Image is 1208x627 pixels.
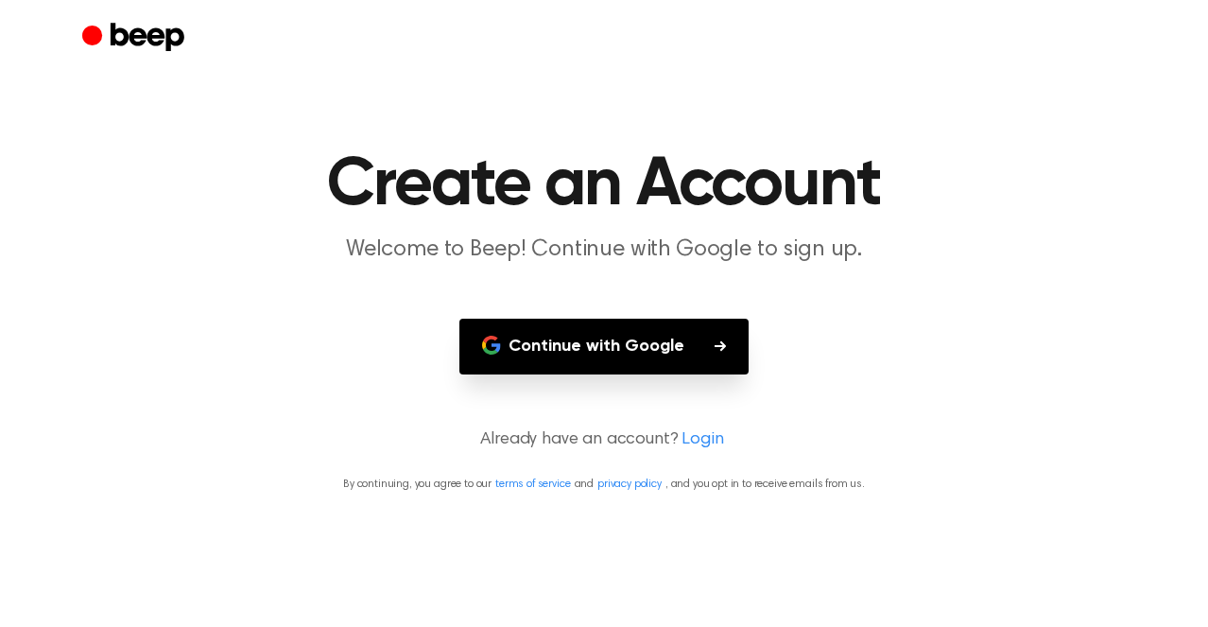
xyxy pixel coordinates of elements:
[459,319,749,374] button: Continue with Google
[241,235,967,266] p: Welcome to Beep! Continue with Google to sign up.
[597,479,662,490] a: privacy policy
[23,476,1185,493] p: By continuing, you agree to our and , and you opt in to receive emails from us.
[82,20,189,57] a: Beep
[682,427,723,453] a: Login
[495,479,570,490] a: terms of service
[120,151,1088,219] h1: Create an Account
[23,427,1185,453] p: Already have an account?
